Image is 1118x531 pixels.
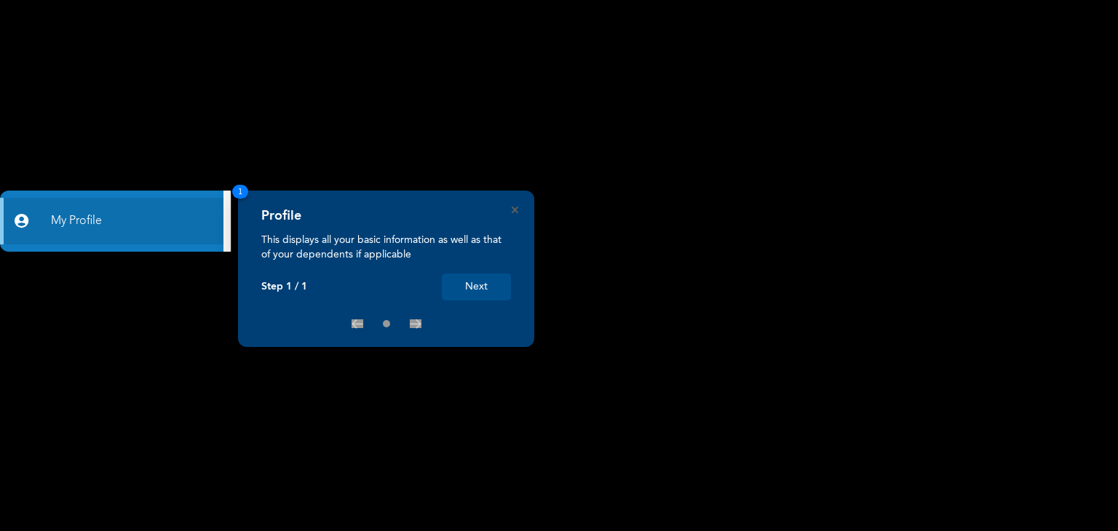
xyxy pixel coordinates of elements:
[232,185,248,199] span: 1
[261,208,301,224] h4: Profile
[442,274,511,300] button: Next
[261,233,511,262] p: This displays all your basic information as well as that of your dependents if applicable
[512,207,518,213] button: Close
[261,281,307,293] p: Step 1 / 1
